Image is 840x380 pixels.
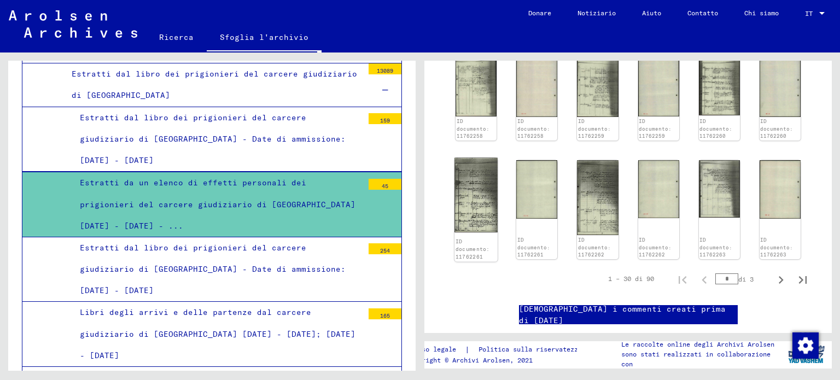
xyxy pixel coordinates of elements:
[380,312,390,319] font: 165
[457,118,489,139] a: ID documento: 11762258
[805,9,813,17] font: IT
[638,59,679,116] img: 002.jpg
[528,9,551,17] font: Donare
[454,158,498,233] img: 001.jpg
[672,268,693,290] button: Prima pagina
[207,24,322,52] a: Sfoglia l'archivio
[642,9,661,17] font: Aiuto
[639,237,672,258] a: ID documento: 11762262
[760,237,793,258] a: ID documento: 11762263
[792,332,818,358] div: Modifica consenso
[380,247,390,254] font: 254
[621,340,774,348] font: Le raccolte online degli Archivi Arolsen
[699,160,740,218] img: 001.jpg
[479,345,582,353] font: Politica sulla riservatezza
[577,9,616,17] font: Notiziario
[621,350,771,368] font: sono stati realizzati in collaborazione con
[699,237,732,258] a: ID documento: 11762263
[578,118,611,139] a: ID documento: 11762259
[760,118,793,139] a: ID documento: 11762260
[380,117,390,124] font: 159
[80,113,346,165] font: Estratti dal libro dei prigionieri del carcere giudiziario di [GEOGRAPHIC_DATA] - Date di ammissi...
[577,160,618,235] img: 001.jpg
[792,268,814,290] button: Ultima pagina
[456,238,490,260] a: ID documento: 11762261
[792,332,819,359] img: Modifica consenso
[693,268,715,290] button: Pagina precedente
[760,59,801,116] img: 002.jpg
[516,59,557,116] img: 002.jpg
[516,160,557,218] img: 002.jpg
[639,118,672,139] a: ID documento: 11762259
[146,24,207,50] a: Ricerca
[470,344,595,355] a: Politica sulla riservatezza
[80,243,346,295] font: Estratti dal libro dei prigionieri del carcere giudiziario di [GEOGRAPHIC_DATA] - Date di ammissi...
[517,118,550,139] a: ID documento: 11762258
[699,118,732,139] a: ID documento: 11762260
[9,10,137,38] img: Arolsen_neg.svg
[786,341,827,368] img: yv_logo.png
[80,178,355,230] font: Estratti da un elenco di effetti personali dei prigionieri del carcere giudiziario di [GEOGRAPHIC...
[456,59,497,116] img: 001.jpg
[406,356,533,364] font: Copyright © Archivi Arolsen, 2021
[738,275,754,283] font: di 3
[517,237,550,258] a: ID documento: 11762261
[638,160,679,218] img: 002.jpg
[519,303,738,326] a: [DEMOGRAPHIC_DATA] i commenti creati prima di [DATE]
[770,268,792,290] button: Pagina successiva
[687,9,718,17] font: Contatto
[744,9,779,17] font: Chi siamo
[699,59,740,115] img: 001.jpg
[406,345,456,353] font: Avviso legale
[760,160,801,218] img: 002.jpg
[72,69,357,100] font: Estratti dal libro dei prigionieri del carcere giudiziario di [GEOGRAPHIC_DATA]
[80,307,355,360] font: Libri degli arrivi e delle partenze dal carcere giudiziario di [GEOGRAPHIC_DATA] [DATE] - [DATE];...
[406,344,465,355] a: Avviso legale
[377,67,393,74] font: 13089
[382,183,388,190] font: 45
[465,344,470,354] font: |
[578,237,611,258] a: ID documento: 11762262
[159,32,194,42] font: Ricerca
[608,274,654,283] font: 1 – 30 di 90
[577,59,618,116] img: 001.jpg
[220,32,308,42] font: Sfoglia l'archivio
[519,304,726,325] font: [DEMOGRAPHIC_DATA] i commenti creati prima di [DATE]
